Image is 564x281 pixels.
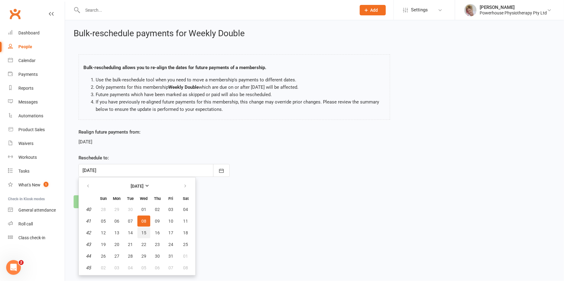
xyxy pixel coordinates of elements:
[74,29,555,38] h2: Bulk-reschedule payments for Weekly Double
[79,138,230,146] div: [DATE]
[79,154,109,162] label: Reschedule to:
[86,230,91,236] em: 42
[101,230,106,235] span: 12
[168,207,173,212] span: 03
[155,207,160,212] span: 02
[128,230,133,235] span: 14
[141,230,146,235] span: 15
[183,196,189,201] small: Saturday
[44,182,48,187] span: 1
[164,262,177,273] button: 07
[110,204,123,215] button: 29
[168,230,173,235] span: 17
[168,84,199,90] b: Weekly Double
[86,253,91,259] em: 44
[124,239,137,250] button: 21
[96,98,385,113] li: If you have previously re-aligned future payments for this membership, this change may override p...
[18,127,45,132] div: Product Sales
[164,216,177,227] button: 10
[480,5,547,10] div: [PERSON_NAME]
[131,184,144,189] strong: [DATE]
[97,227,110,238] button: 12
[183,207,188,212] span: 04
[370,8,378,13] span: Add
[18,155,37,160] div: Workouts
[96,84,385,91] li: Only payments for this membership which are due on or after [DATE] will be affected.
[155,230,160,235] span: 16
[97,216,110,227] button: 05
[110,227,123,238] button: 13
[6,260,21,275] iframe: Intercom live chat
[18,208,56,213] div: General attendance
[151,227,164,238] button: 16
[151,216,164,227] button: 09
[81,6,352,14] input: Search...
[18,169,29,174] div: Tasks
[137,262,150,273] button: 05
[97,251,110,262] button: 26
[141,254,146,259] span: 29
[124,227,137,238] button: 14
[96,76,385,84] li: Use the bulk-reschedule tool when you need to move a membership's payments to different dates.
[86,242,91,247] em: 43
[86,207,91,212] em: 40
[101,254,106,259] span: 26
[151,262,164,273] button: 06
[128,207,133,212] span: 30
[178,262,194,273] button: 08
[178,216,194,227] button: 11
[178,239,194,250] button: 25
[168,254,173,259] span: 31
[169,196,173,201] small: Friday
[128,242,133,247] span: 21
[97,239,110,250] button: 19
[8,217,65,231] a: Roll call
[8,137,65,150] a: Waivers
[18,141,33,146] div: Waivers
[18,113,43,118] div: Automations
[114,254,119,259] span: 27
[178,227,194,238] button: 18
[124,204,137,215] button: 30
[100,196,107,201] small: Sunday
[464,4,477,16] img: thumb_image1590539733.png
[151,251,164,262] button: 30
[155,254,160,259] span: 30
[18,100,38,104] div: Messages
[8,203,65,217] a: General attendance kiosk mode
[101,219,106,224] span: 05
[164,204,177,215] button: 03
[8,123,65,137] a: Product Sales
[140,196,148,201] small: Wednesday
[113,196,121,201] small: Monday
[101,242,106,247] span: 19
[19,260,24,265] span: 2
[110,239,123,250] button: 20
[151,204,164,215] button: 02
[183,254,188,259] span: 01
[114,242,119,247] span: 20
[137,227,150,238] button: 15
[8,231,65,245] a: Class kiosk mode
[8,109,65,123] a: Automations
[110,251,123,262] button: 27
[183,242,188,247] span: 25
[8,164,65,178] a: Tasks
[114,219,119,224] span: 06
[480,10,547,16] div: Powerhouse Physiotherapy Pty Ltd
[86,218,91,224] em: 41
[168,242,173,247] span: 24
[137,251,150,262] button: 29
[124,216,137,227] button: 07
[124,251,137,262] button: 28
[101,207,106,212] span: 28
[8,54,65,68] a: Calendar
[137,239,150,250] button: 22
[8,40,65,54] a: People
[178,251,194,262] button: 01
[79,128,140,136] label: Realign future payments from:
[155,242,160,247] span: 23
[7,6,23,21] a: Clubworx
[128,265,133,270] span: 04
[411,3,428,17] span: Settings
